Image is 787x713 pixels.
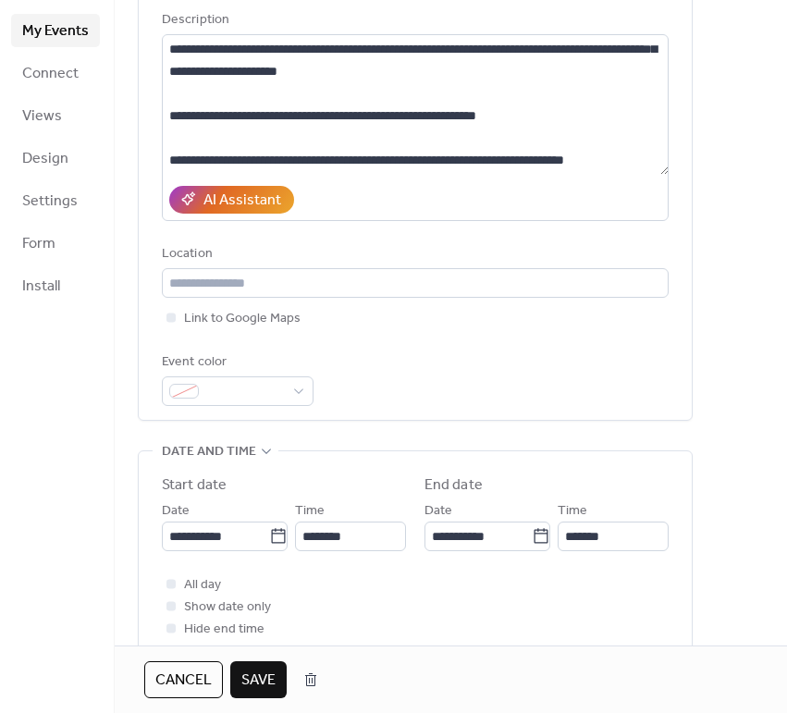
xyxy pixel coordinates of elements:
span: Date [162,500,190,522]
span: Date and time [162,441,256,463]
a: Views [11,99,100,132]
div: Description [162,9,665,31]
span: Date [424,500,452,522]
span: Cancel [155,670,212,692]
span: Save [241,670,276,692]
button: Save [230,661,287,698]
span: Show date only [184,596,271,619]
div: Location [162,243,665,265]
span: Design [22,148,68,170]
a: Design [11,141,100,175]
span: Form [22,233,55,255]
span: Time [295,500,325,522]
span: Connect [22,63,79,85]
button: Cancel [144,661,223,698]
div: End date [424,474,483,497]
span: Settings [22,191,78,213]
span: Link to Google Maps [184,308,301,330]
a: Settings [11,184,100,217]
a: Connect [11,56,100,90]
span: Hide end time [184,619,264,641]
span: All day [184,574,221,596]
div: Event color [162,351,310,374]
span: Views [22,105,62,128]
a: My Events [11,14,100,47]
a: Form [11,227,100,260]
div: Start date [162,474,227,497]
span: Time [558,500,587,522]
button: AI Assistant [169,186,294,214]
span: Install [22,276,60,298]
div: AI Assistant [203,190,281,212]
a: Install [11,269,100,302]
span: My Events [22,20,89,43]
